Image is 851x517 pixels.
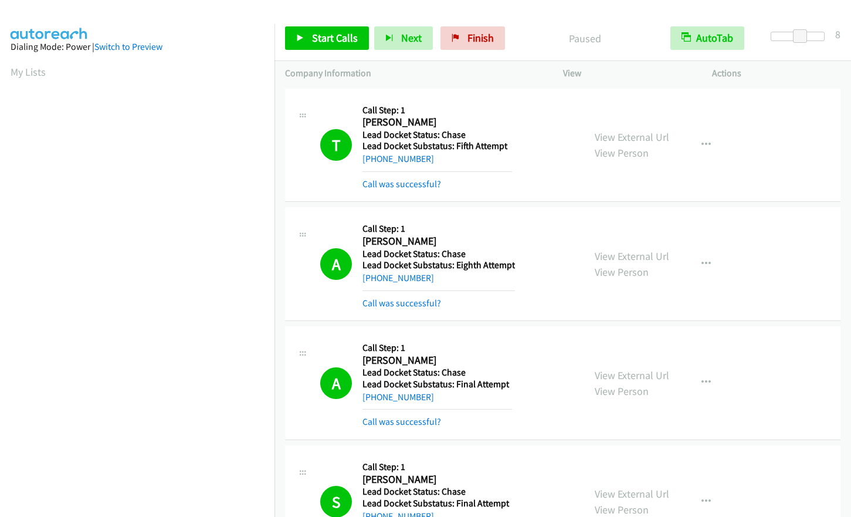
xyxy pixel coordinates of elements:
[362,235,512,248] h2: [PERSON_NAME]
[595,249,669,263] a: View External Url
[595,503,649,516] a: View Person
[362,116,512,129] h2: [PERSON_NAME]
[362,223,515,235] h5: Call Step: 1
[362,140,512,152] h5: Lead Docket Substatus: Fifth Attempt
[320,248,352,280] h1: A
[521,31,649,46] p: Paused
[595,384,649,398] a: View Person
[320,129,352,161] h1: T
[401,31,422,45] span: Next
[595,487,669,501] a: View External Url
[440,26,505,50] a: Finish
[835,26,840,42] div: 8
[285,66,542,80] p: Company Information
[712,66,840,80] p: Actions
[362,104,512,116] h5: Call Step: 1
[11,65,46,79] a: My Lists
[362,416,441,427] a: Call was successful?
[362,367,512,379] h5: Lead Docket Status: Chase
[362,379,512,390] h5: Lead Docket Substatus: Final Attempt
[362,354,512,367] h2: [PERSON_NAME]
[563,66,691,80] p: View
[362,259,515,271] h5: Lead Docket Substatus: Eighth Attempt
[320,367,352,399] h1: A
[11,40,264,54] div: Dialing Mode: Power |
[362,391,434,403] a: [PHONE_NUMBER]
[94,41,162,52] a: Switch to Preview
[362,129,512,141] h5: Lead Docket Status: Chase
[362,342,512,354] h5: Call Step: 1
[670,26,744,50] button: AutoTab
[362,498,512,509] h5: Lead Docket Substatus: Final Attempt
[362,153,434,164] a: [PHONE_NUMBER]
[374,26,433,50] button: Next
[362,486,512,498] h5: Lead Docket Status: Chase
[595,130,669,144] a: View External Url
[595,265,649,279] a: View Person
[467,31,494,45] span: Finish
[362,272,434,283] a: [PHONE_NUMBER]
[595,369,669,382] a: View External Url
[362,473,512,486] h2: [PERSON_NAME]
[285,26,369,50] a: Start Calls
[817,212,851,305] iframe: Resource Center
[362,298,441,309] a: Call was successful?
[595,146,649,160] a: View Person
[312,31,358,45] span: Start Calls
[362,178,441,190] a: Call was successful?
[362,461,512,473] h5: Call Step: 1
[362,248,515,260] h5: Lead Docket Status: Chase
